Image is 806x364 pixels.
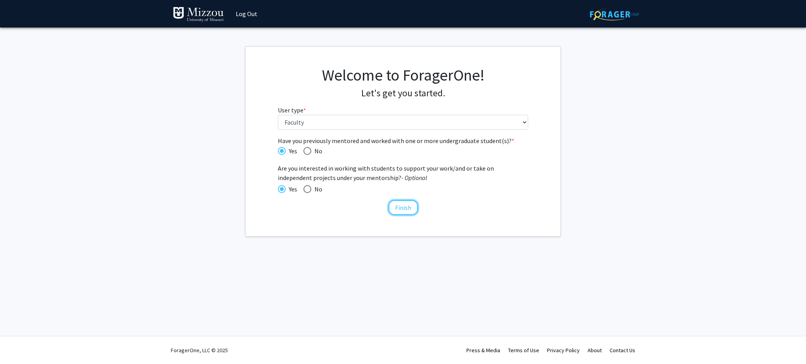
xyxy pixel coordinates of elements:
[588,347,602,354] a: About
[311,184,322,194] span: No
[286,146,297,156] span: Yes
[401,174,427,182] i: - Optional
[278,105,306,115] label: User type
[610,347,635,354] a: Contact Us
[278,66,529,85] h1: Welcome to ForagerOne!
[278,145,529,156] mat-radio-group: Have you previously mentored and worked with one or more undergraduate student(s)?
[278,164,529,182] span: Are you interested in working with students to support your work/and or take on independent proje...
[590,8,639,20] img: ForagerOne Logo
[173,7,224,22] img: University of Missouri Logo
[171,336,228,364] div: ForagerOne, LLC © 2025
[278,88,529,99] h4: Let's get you started.
[466,347,500,354] a: Press & Media
[278,136,529,145] span: Have you previously mentored and worked with one or more undergraduate student(s)?
[6,329,33,358] iframe: Chat
[311,146,322,156] span: No
[547,347,580,354] a: Privacy Policy
[286,184,297,194] span: Yes
[508,347,539,354] a: Terms of Use
[388,200,418,215] button: Finish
